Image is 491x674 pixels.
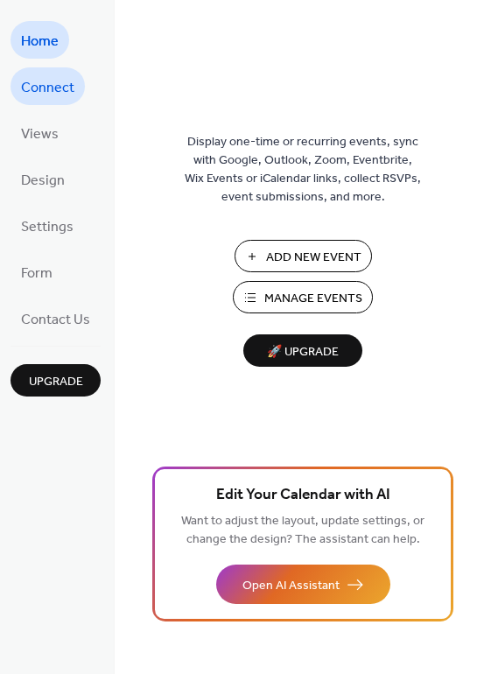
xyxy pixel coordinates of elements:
[11,253,63,291] a: Form
[11,207,84,244] a: Settings
[181,509,424,551] span: Want to adjust the layout, update settings, or change the design? The assistant can help.
[11,160,75,198] a: Design
[185,133,421,207] span: Display one-time or recurring events, sync with Google, Outlook, Zoom, Eventbrite, Wix Events or ...
[266,249,361,267] span: Add New Event
[11,364,101,397] button: Upgrade
[21,74,74,102] span: Connect
[216,565,390,604] button: Open AI Assistant
[11,21,69,59] a: Home
[264,290,362,308] span: Manage Events
[233,281,373,313] button: Manage Events
[243,334,362,367] button: 🚀 Upgrade
[21,167,65,194] span: Design
[21,260,53,287] span: Form
[216,483,390,508] span: Edit Your Calendar with AI
[21,28,59,55] span: Home
[11,299,101,337] a: Contact Us
[21,306,90,333] span: Contact Us
[254,341,352,364] span: 🚀 Upgrade
[29,373,83,391] span: Upgrade
[11,114,69,151] a: Views
[242,577,340,595] span: Open AI Assistant
[21,121,59,148] span: Views
[21,214,74,241] span: Settings
[11,67,85,105] a: Connect
[235,240,372,272] button: Add New Event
